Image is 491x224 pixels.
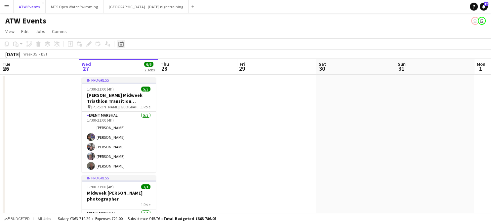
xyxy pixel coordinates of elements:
[3,61,10,67] span: Tue
[19,27,31,36] a: Edit
[3,27,17,36] a: View
[52,28,67,34] span: Comms
[81,65,91,72] span: 27
[141,202,150,207] span: 1 Role
[5,51,20,57] div: [DATE]
[480,3,488,11] a: 17
[58,216,216,221] div: Salary £363 719.29 + Expenses £21.00 + Subsistence £45.76 =
[144,62,153,67] span: 6/6
[82,77,156,83] div: In progress
[82,92,156,104] h3: [PERSON_NAME] Midweek Triathlon Transition Marshal, paid at £11.44 per for over 21's
[144,67,155,72] div: 2 Jobs
[141,104,150,109] span: 1 Role
[91,104,141,109] span: [PERSON_NAME][GEOGRAPHIC_DATA]
[35,28,45,34] span: Jobs
[22,52,38,56] span: Week 35
[82,175,156,180] div: In progress
[103,0,189,13] button: [GEOGRAPHIC_DATA] - [DATE] night training
[318,65,326,72] span: 30
[398,61,406,67] span: Sun
[82,112,156,172] app-card-role: Event Marshal5/517:00-21:00 (4h)[PERSON_NAME][PERSON_NAME][PERSON_NAME][PERSON_NAME][PERSON_NAME]
[87,184,114,189] span: 17:00-21:00 (4h)
[33,27,48,36] a: Jobs
[49,27,69,36] a: Comms
[46,0,103,13] button: MTS Open Water Swimming
[2,65,10,72] span: 26
[82,77,156,172] app-job-card: In progress17:00-21:00 (4h)5/5[PERSON_NAME] Midweek Triathlon Transition Marshal, paid at £11.44 ...
[240,61,245,67] span: Fri
[477,61,485,67] span: Mon
[160,65,169,72] span: 28
[141,87,150,92] span: 5/5
[5,28,15,34] span: View
[21,28,29,34] span: Edit
[478,17,486,25] app-user-avatar: James Shipley
[87,87,114,92] span: 17:00-21:00 (4h)
[14,0,46,13] button: ATW Events
[141,184,150,189] span: 1/1
[397,65,406,72] span: 31
[5,16,46,26] h1: ATW Events
[319,61,326,67] span: Sat
[11,216,30,221] span: Budgeted
[161,61,169,67] span: Thu
[163,216,216,221] span: Total Budgeted £363 786.05
[239,65,245,72] span: 29
[484,2,488,6] span: 17
[3,215,31,222] button: Budgeted
[82,61,91,67] span: Wed
[476,65,485,72] span: 1
[471,17,479,25] app-user-avatar: James Shipley
[41,52,48,56] div: BST
[36,216,52,221] span: All jobs
[82,190,156,202] h3: Midweek [PERSON_NAME] photographer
